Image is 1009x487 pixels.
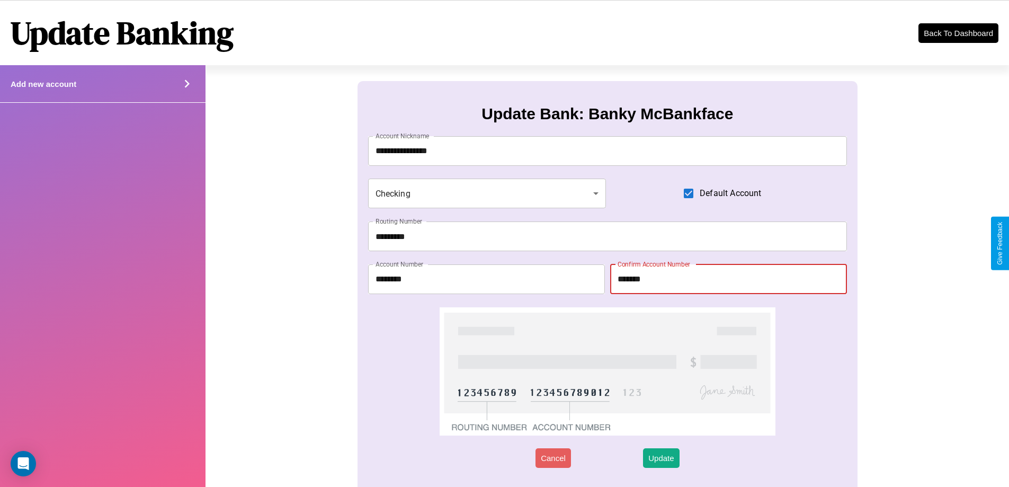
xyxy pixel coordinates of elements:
img: check [440,307,775,436]
h1: Update Banking [11,11,234,55]
button: Update [643,448,679,468]
button: Cancel [535,448,571,468]
h3: Update Bank: Banky McBankface [481,105,733,123]
label: Routing Number [376,217,422,226]
label: Account Number [376,260,423,269]
div: Give Feedback [996,222,1004,265]
div: Open Intercom Messenger [11,451,36,476]
label: Confirm Account Number [618,260,690,269]
span: Default Account [700,187,761,200]
h4: Add new account [11,79,76,88]
div: Checking [368,179,606,208]
label: Account Nickname [376,131,430,140]
button: Back To Dashboard [918,23,998,43]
